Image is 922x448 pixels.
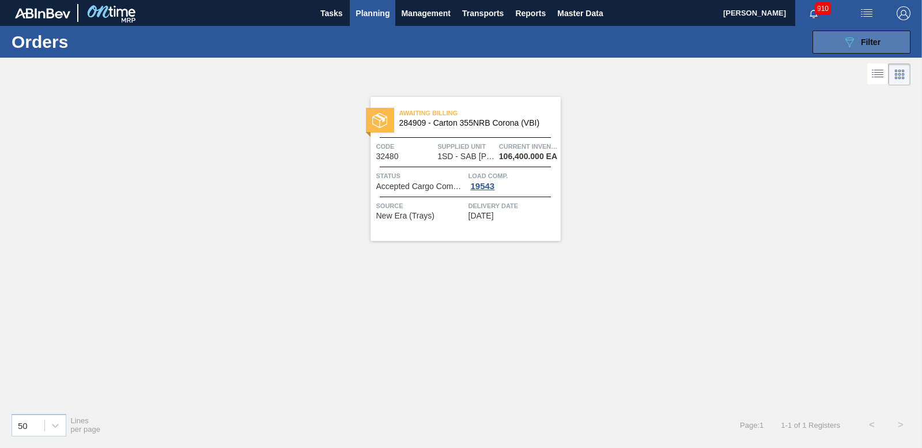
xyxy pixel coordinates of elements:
span: 10/09/2025 [468,212,494,220]
span: Tasks [319,6,344,20]
img: status [372,113,387,128]
span: Accepted Cargo Composition [376,182,466,191]
span: Code [376,141,435,152]
img: TNhmsLtSVTkK8tSr43FrP2fwEKptu5GPRR3wAAAABJRU5ErkJggg== [15,8,70,18]
span: 1 - 1 of 1 Registers [781,421,840,430]
div: Card Vision [889,63,910,85]
span: Page : 1 [740,421,764,430]
span: Delivery Date [468,200,558,212]
span: 106,400.000 EA [499,152,557,161]
button: < [857,411,886,439]
img: Logout [897,6,910,20]
span: Planning [356,6,390,20]
span: Source [376,200,466,212]
span: Supplied Unit [437,141,496,152]
span: 1SD - SAB Rosslyn Brewery [437,152,495,161]
span: Reports [515,6,546,20]
span: Awaiting Billing [399,107,561,119]
div: List Vision [867,63,889,85]
div: 19543 [468,182,497,191]
span: Lines per page [71,416,101,434]
span: Load Comp. [468,170,558,182]
button: Filter [813,31,910,54]
span: Filter [861,37,881,47]
span: 284909 - Carton 355NRB Corona (VBI) [399,119,551,127]
a: statusAwaiting Billing284909 - Carton 355NRB Corona (VBI)Code32480Supplied Unit1SD - SAB [PERSON_... [362,97,561,241]
span: Current inventory [499,141,558,152]
img: userActions [860,6,874,20]
button: > [886,411,915,439]
span: Transports [462,6,504,20]
span: New Era (Trays) [376,212,434,220]
div: 50 [18,420,28,430]
span: 910 [815,2,831,15]
span: Management [401,6,451,20]
span: 32480 [376,152,399,161]
span: Master Data [557,6,603,20]
span: Status [376,170,466,182]
a: Load Comp.19543 [468,170,558,191]
h1: Orders [12,35,179,48]
button: Notifications [795,5,832,21]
